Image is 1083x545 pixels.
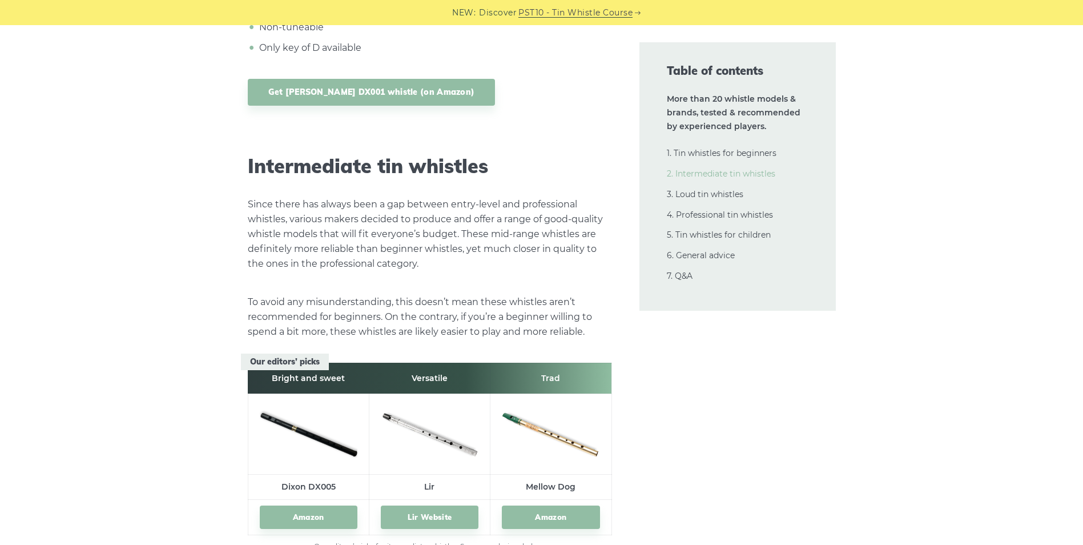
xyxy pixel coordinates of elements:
li: Non-tuneable [256,20,612,35]
span: NEW: [452,6,476,19]
h2: Intermediate tin whistles [248,155,612,178]
a: 4. Professional tin whistles [667,210,773,220]
th: Bright and sweet [248,363,369,394]
a: Get [PERSON_NAME] DX001 whistle (on Amazon) [248,79,496,106]
a: Amazon [502,506,599,529]
a: Lir Website [381,506,478,529]
th: Trad [490,363,611,394]
a: 1. Tin whistles for beginners [667,148,776,158]
img: Mellow Dog Tin Whistle Preview [502,400,599,465]
a: 5. Tin whistles for children [667,230,771,240]
span: Table of contents [667,63,808,79]
p: Since there has always been a gap between entry-level and professional whistles, various makers d... [248,197,612,271]
a: 7. Q&A [667,271,693,281]
a: Amazon [260,506,357,529]
a: 3. Loud tin whistles [667,189,743,199]
td: Lir [369,475,490,500]
p: To avoid any misunderstanding, this doesn’t mean these whistles aren’t recommended for beginners.... [248,295,612,339]
a: PST10 - Tin Whistle Course [518,6,633,19]
span: Discover [479,6,517,19]
a: 2. Intermediate tin whistles [667,169,775,179]
a: 6. General advice [667,250,735,261]
img: Tony Dixon DX005 Tin Whistle Preview [260,400,357,465]
td: Mellow Dog [490,475,611,500]
span: Our editors’ picks [241,354,329,370]
th: Versatile [369,363,490,394]
img: Lir Tin Whistle Preview [381,400,478,465]
td: Dixon DX005 [248,475,369,500]
strong: More than 20 whistle models & brands, tested & recommended by experienced players. [667,94,800,131]
li: Only key of D available [256,41,612,55]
